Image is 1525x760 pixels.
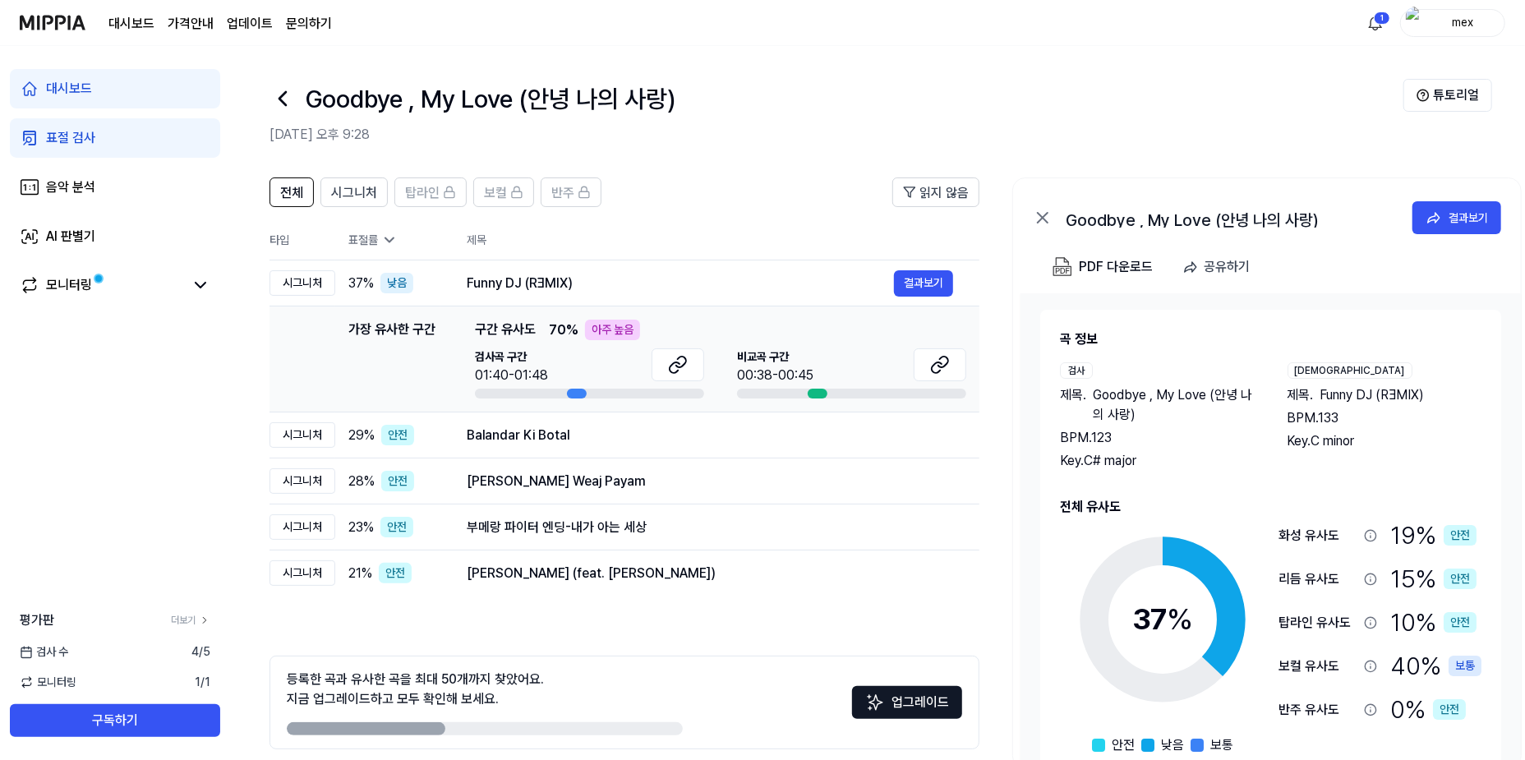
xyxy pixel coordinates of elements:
button: profilemex [1400,9,1505,37]
h2: [DATE] 오후 9:28 [270,125,1403,145]
div: 10 % [1390,604,1477,641]
div: [PERSON_NAME] (feat. [PERSON_NAME]) [467,564,953,583]
div: 화성 유사도 [1279,526,1357,546]
div: 15 % [1390,560,1477,597]
button: PDF 다운로드 [1049,251,1156,283]
a: 대시보드 [108,14,154,34]
a: 가격안내 [168,14,214,34]
a: 업데이트 [227,14,273,34]
span: Goodbye , My Love (안녕 나의 사랑) [1093,385,1255,425]
span: 37 % [348,274,374,293]
div: 시그니처 [270,468,335,494]
a: 더보기 [171,613,210,628]
div: 시그니처 [270,560,335,586]
span: 반주 [551,183,574,203]
h2: 전체 유사도 [1060,497,1481,517]
div: 01:40-01:48 [475,366,548,385]
span: 낮음 [1161,735,1184,755]
a: Sparkles업그레이드 [852,700,962,716]
div: Balandar Ki Botal [467,426,953,445]
span: 제목 . [1060,385,1086,425]
span: 구간 유사도 [475,320,536,340]
th: 제목 [467,220,979,260]
span: 비교곡 구간 [737,348,813,366]
button: 읽지 않음 [892,177,979,207]
div: BPM. 123 [1060,428,1255,448]
div: 리듬 유사도 [1279,569,1357,589]
button: 알림1 [1362,10,1389,36]
div: mex [1431,13,1495,31]
span: 검사곡 구간 [475,348,548,366]
span: 보통 [1210,735,1233,755]
div: 안전 [379,563,412,583]
div: 40 % [1390,647,1481,684]
div: 탑라인 유사도 [1279,613,1357,633]
a: 대시보드 [10,69,220,108]
button: 결과보기 [894,270,953,297]
span: 21 % [348,564,372,583]
div: 37 [1132,597,1193,642]
span: 전체 [280,183,303,203]
button: 업그레이드 [852,686,962,719]
div: 공유하기 [1204,256,1250,278]
div: 시그니처 [270,514,335,540]
button: 공유하기 [1176,251,1263,283]
div: 안전 [381,471,414,491]
span: 읽지 않음 [919,183,969,203]
div: Goodbye , My Love (안녕 나의 사랑) [1066,208,1394,228]
button: 튜토리얼 [1403,79,1492,112]
div: 반주 유사도 [1279,700,1357,720]
button: 시그니처 [320,177,388,207]
div: 음악 분석 [46,177,95,197]
div: 검사 [1060,362,1093,379]
div: 안전 [1444,525,1477,546]
a: 음악 분석 [10,168,220,207]
a: 결과보기 [1412,201,1501,234]
div: 표절률 [348,232,440,249]
button: 반주 [541,177,601,207]
a: 문의하기 [286,14,332,34]
span: 탑라인 [405,183,440,203]
span: 4 / 5 [191,643,210,661]
div: 보통 [1449,656,1481,676]
div: 안전 [1433,699,1466,720]
span: 평가판 [20,610,54,630]
div: 표절 검사 [46,128,95,148]
span: 70 % [549,320,578,340]
div: 부메랑 파이터 엔딩-내가 아는 세상 [467,518,953,537]
span: % [1167,601,1193,637]
span: 1 / 1 [195,674,210,691]
div: 시그니처 [270,422,335,448]
span: Funny DJ (RƎMIX) [1320,385,1425,405]
a: AI 판별기 [10,217,220,256]
div: 등록한 곡과 유사한 곡을 최대 50개까지 찾았어요. 지금 업그레이드하고 모두 확인해 보세요. [287,670,544,709]
div: PDF 다운로드 [1079,256,1153,278]
button: 구독하기 [10,704,220,737]
span: 검사 수 [20,643,68,661]
span: 보컬 [484,183,507,203]
div: 보컬 유사도 [1279,656,1357,676]
div: 시그니처 [270,270,335,296]
img: PDF Download [1053,257,1072,277]
span: 모니터링 [20,674,76,691]
div: [PERSON_NAME] Weaj Payam [467,472,953,491]
a: 모니터링 [20,275,184,295]
button: 전체 [270,177,314,207]
img: Sparkles [865,693,885,712]
span: 제목 . [1288,385,1314,405]
div: 낮음 [380,273,413,293]
img: Help [1417,89,1430,102]
div: [DEMOGRAPHIC_DATA] [1288,362,1412,379]
div: 안전 [381,425,414,445]
div: 아주 높음 [585,320,640,340]
div: Key. C minor [1288,431,1482,451]
div: 안전 [1444,569,1477,589]
span: 시그니처 [331,183,377,203]
div: 0 % [1390,691,1466,728]
h1: Goodbye , My Love (안녕 나의 사랑) [306,81,675,117]
span: 23 % [348,518,374,537]
button: 탑라인 [394,177,467,207]
div: 모니터링 [46,275,92,295]
div: 안전 [1444,612,1477,633]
